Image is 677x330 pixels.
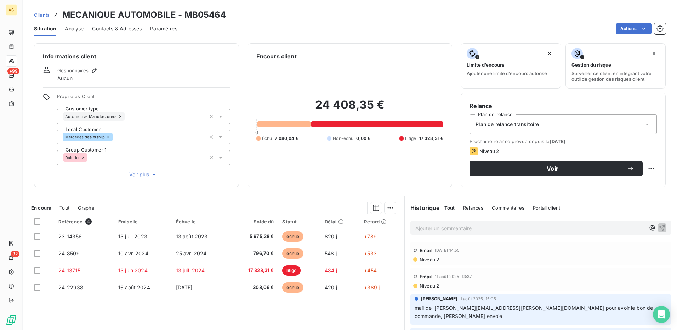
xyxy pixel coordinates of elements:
h2: 24 408,35 € [256,98,444,119]
span: Niveau 2 [419,283,439,289]
h6: Historique [405,204,440,212]
span: 11 août 2025, 13:37 [435,274,472,279]
span: Surveiller ce client en intégrant votre outil de gestion des risques client. [571,70,660,82]
span: échue [282,231,303,242]
input: Ajouter une valeur [113,134,118,140]
span: 23-14356 [58,233,82,239]
span: 32 [11,251,19,257]
span: échue [282,248,303,259]
button: Voir [470,161,643,176]
span: 24-22938 [58,284,83,290]
span: 420 j [325,284,337,290]
span: 10 avr. 2024 [118,250,148,256]
span: Email [420,274,433,279]
div: Statut [282,219,316,224]
span: Contacts & Adresses [92,25,142,32]
div: Solde dû [233,219,274,224]
span: 548 j [325,250,337,256]
div: Émise le [118,219,167,224]
span: Litige [405,135,416,142]
span: litige [282,265,301,276]
span: 24-8509 [58,250,80,256]
span: Analyse [65,25,84,32]
span: 16 août 2024 [118,284,150,290]
div: AS [6,4,17,16]
span: 25 avr. 2024 [176,250,207,256]
div: Retard [364,219,400,224]
span: Paramètres [150,25,177,32]
h6: Informations client [43,52,230,61]
span: 13 juil. 2023 [118,233,147,239]
span: [DATE] 14:55 [435,248,460,252]
span: Propriétés Client [57,93,230,103]
span: 13 juin 2024 [118,267,148,273]
span: 5 975,28 € [233,233,274,240]
span: Daimler [65,155,80,160]
span: Niveau 2 [479,148,499,154]
span: Situation [34,25,56,32]
span: Échu [262,135,272,142]
span: 0 [255,130,258,135]
span: Ajouter une limite d’encours autorisé [467,70,547,76]
span: +533 j [364,250,379,256]
span: 13 août 2023 [176,233,208,239]
img: Logo LeanPay [6,314,17,326]
span: Voir [478,166,627,171]
span: [DATE] [176,284,193,290]
button: Voir plus [57,171,230,178]
span: +389 j [364,284,380,290]
span: Mercedes dealership [65,135,105,139]
span: +789 j [364,233,379,239]
span: Clients [34,12,50,18]
span: Email [420,247,433,253]
div: Référence [58,218,110,225]
button: Gestion du risqueSurveiller ce client en intégrant votre outil de gestion des risques client. [565,43,666,89]
span: mail de [PERSON_NAME][EMAIL_ADDRESS][PERSON_NAME][DOMAIN_NAME] pour avoir le bon de commande, [PE... [415,305,655,319]
div: Échue le [176,219,225,224]
h6: Encours client [256,52,297,61]
span: [PERSON_NAME] [421,296,457,302]
span: Gestionnaires [57,68,89,73]
span: 24-13715 [58,267,80,273]
h3: MECANIQUE AUTOMOBILE - MB05464 [62,8,226,21]
h6: Relance [470,102,657,110]
span: Tout [444,205,455,211]
span: 820 j [325,233,337,239]
span: 0,00 € [356,135,370,142]
span: Limite d’encours [467,62,504,68]
span: 308,06 € [233,284,274,291]
span: Portail client [533,205,560,211]
input: Ajouter une valeur [125,113,130,120]
span: Plan de relance transitoire [476,121,539,128]
span: Commentaires [492,205,524,211]
span: Aucun [57,75,73,82]
span: Niveau 2 [419,257,439,262]
span: En cours [31,205,51,211]
span: Non-échu [333,135,353,142]
span: 7 080,04 € [275,135,298,142]
span: Prochaine relance prévue depuis le [470,138,657,144]
span: +454 j [364,267,379,273]
span: [DATE] [550,138,565,144]
span: 13 juil. 2024 [176,267,205,273]
button: Limite d’encoursAjouter une limite d’encours autorisé [461,43,561,89]
span: 1 août 2025, 15:05 [460,297,496,301]
div: Délai [325,219,355,224]
button: Actions [616,23,652,34]
span: 796,70 € [233,250,274,257]
span: 17 328,31 € [233,267,274,274]
span: échue [282,282,303,293]
span: 17 328,31 € [419,135,444,142]
span: 4 [85,218,92,225]
span: Automotive Manufacturers [65,114,117,119]
input: Ajouter une valeur [87,154,93,161]
span: 484 j [325,267,337,273]
div: Open Intercom Messenger [653,306,670,323]
span: Voir plus [129,171,158,178]
a: Clients [34,11,50,18]
span: Graphe [78,205,95,211]
span: Tout [59,205,69,211]
span: Gestion du risque [571,62,611,68]
span: Relances [463,205,483,211]
span: +99 [7,68,19,74]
